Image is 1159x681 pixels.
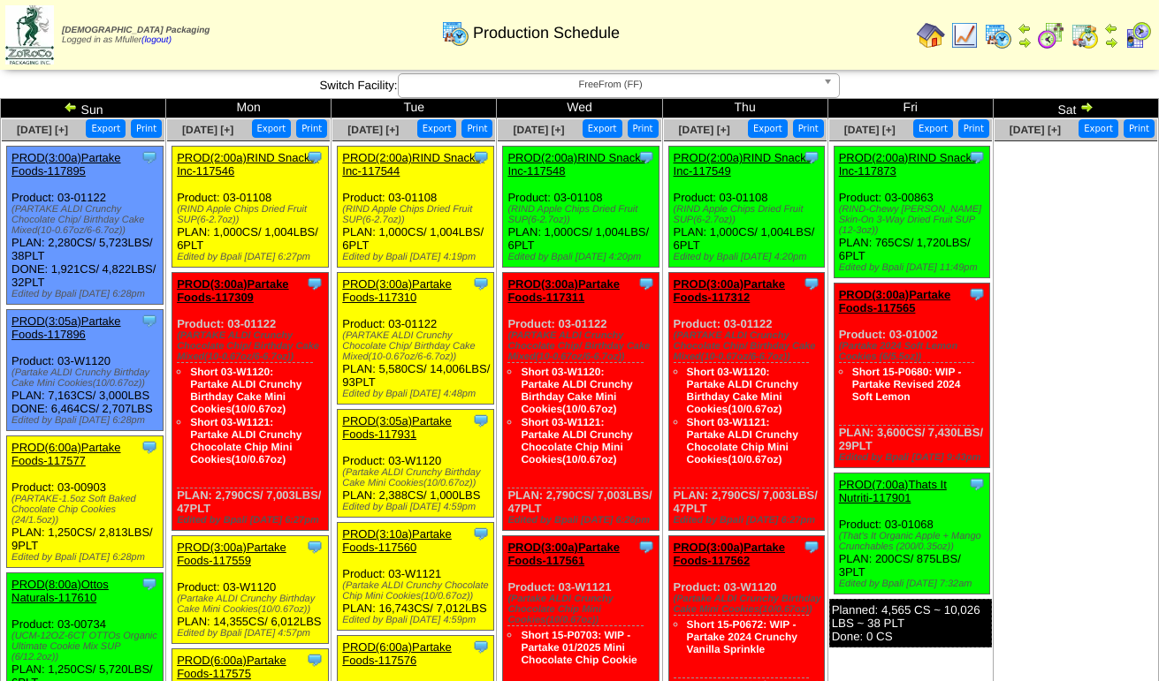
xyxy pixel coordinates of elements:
a: [DATE] [+] [513,124,564,136]
a: [DATE] [+] [679,124,730,136]
img: Tooltip [968,285,986,303]
div: (RIND Apple Chips Dried Fruit SUP(6-2.7oz)) [342,204,493,225]
div: (That's It Organic Apple + Mango Crunchables (200/0.35oz)) [839,531,990,552]
img: Tooltip [472,148,490,166]
div: Product: 03-01108 PLAN: 1,000CS / 1,004LBS / 6PLT [172,147,329,268]
td: Sun [1,99,166,118]
a: PROD(3:05a)Partake Foods-117896 [11,314,121,341]
a: Short 03-W1120: Partake ALDI Crunchy Birthday Cake Mini Cookies(10/0.67oz) [687,366,798,415]
img: Tooltip [306,538,324,556]
button: Export [913,119,953,138]
img: Tooltip [472,525,490,542]
a: [DATE] [+] [347,124,399,136]
button: Export [417,119,457,138]
a: PROD(6:00a)Partake Foods-117575 [177,654,286,680]
a: [DATE] [+] [182,124,233,136]
span: Production Schedule [473,24,620,42]
td: Mon [166,99,332,118]
div: (RIND Apple Chips Dried Fruit SUP(6-2.7oz)) [507,204,659,225]
div: Edited by Bpali [DATE] 11:49pm [839,262,990,273]
img: Tooltip [306,651,324,669]
div: Edited by Bpali [DATE] 6:28pm [11,289,163,299]
div: Edited by Bpali [DATE] 6:27pm [674,515,825,526]
button: Print [461,119,492,138]
button: Export [86,119,126,138]
div: Edited by Bpali [DATE] 6:26pm [507,515,659,526]
img: Tooltip [141,575,158,593]
a: Short 03-W1121: Partake ALDI Crunchy Chocolate Chip Mini Cookies(10/0.67oz) [687,416,798,465]
a: PROD(7:00a)Thats It Nutriti-117901 [839,478,947,504]
div: Edited by Bpali [DATE] 6:27pm [177,252,328,262]
span: [DEMOGRAPHIC_DATA] Packaging [62,26,210,35]
img: calendarinout.gif [1071,21,1099,49]
div: Product: 03-01002 PLAN: 3,600CS / 7,430LBS / 29PLT [834,284,990,468]
a: PROD(2:00a)RIND Snacks, Inc-117544 [342,151,484,178]
div: Edited by Bpali [DATE] 4:20pm [674,252,825,262]
span: [DATE] [+] [844,124,896,136]
div: (PARTAKE ALDI Crunchy Chocolate Chip/ Birthday Cake Mixed(10-0.67oz/6-6.7oz)) [674,330,825,362]
div: Product: 03-W1120 PLAN: 14,355CS / 6,012LBS [172,536,329,644]
img: Tooltip [141,148,158,166]
div: (Partake ALDI Crunchy Birthday Cake Mini Cookies(10/0.67oz)) [177,594,328,615]
a: PROD(8:00a)Ottos Naturals-117610 [11,578,109,604]
button: Print [1124,119,1155,138]
div: Product: 03-01108 PLAN: 1,000CS / 1,004LBS / 6PLT [503,147,660,268]
td: Wed [497,99,662,118]
div: (PARTAKE ALDI Crunchy Chocolate Chip/ Birthday Cake Mixed(10-0.67oz/6-6.7oz)) [342,330,493,362]
div: Product: 03-01068 PLAN: 200CS / 875LBS / 3PLT [834,473,990,594]
button: Print [628,119,659,138]
td: Tue [332,99,497,118]
a: PROD(3:00a)Partake Foods-117312 [674,277,785,304]
button: Export [583,119,622,138]
a: PROD(6:00a)Partake Foods-117576 [342,640,452,667]
a: [DATE] [+] [1010,124,1061,136]
img: Tooltip [306,148,324,166]
img: home.gif [917,21,945,49]
a: PROD(3:00a)Partake Foods-117309 [177,277,288,304]
a: PROD(3:00a)Partake Foods-117310 [342,277,452,304]
div: (RIND Apple Chips Dried Fruit SUP(6-2.7oz)) [177,204,328,225]
div: Product: 03-01122 PLAN: 2,790CS / 7,003LBS / 47PLT [668,273,825,531]
img: arrowright.gif [1079,100,1094,114]
span: Logged in as Mfuller [62,26,210,45]
span: FreeFrom (FF) [406,74,816,95]
img: arrowleft.gif [1018,21,1032,35]
div: Edited by Bpali [DATE] 9:43pm [839,452,990,463]
img: Tooltip [472,275,490,292]
img: Tooltip [472,412,490,429]
img: Tooltip [141,438,158,456]
a: Short 15-P0672: WIP - Partake 2024 Crunchy Vanilla Sprinkle [687,618,797,655]
a: Short 03-W1120: Partake ALDI Crunchy Birthday Cake Mini Cookies(10/0.67oz) [190,366,301,415]
img: calendarblend.gif [1037,21,1065,49]
div: (PARTAKE-1.5oz Soft Baked Chocolate Chip Cookies (24/1.5oz)) [11,494,163,526]
img: Tooltip [637,275,655,292]
a: Short 03-W1120: Partake ALDI Crunchy Birthday Cake Mini Cookies(10/0.67oz) [521,366,632,415]
button: Export [1079,119,1118,138]
div: Product: 03-W1121 PLAN: 16,743CS / 7,012LBS [338,523,494,631]
a: PROD(3:00a)Partake Foods-117559 [177,541,286,567]
img: Tooltip [803,275,820,292]
div: Edited by Bpali [DATE] 7:32am [839,579,990,589]
a: (logout) [141,35,172,45]
a: PROD(3:00a)Partake Foods-117311 [507,277,619,304]
a: PROD(3:00a)Partake Foods-117895 [11,151,121,178]
img: Tooltip [803,538,820,556]
div: (RIND-Chewy [PERSON_NAME] Skin-On 3-Way Dried Fruit SUP (12-3oz)) [839,204,990,236]
button: Print [296,119,327,138]
td: Fri [827,99,993,118]
a: Short 15-P0703: WIP - Partake 01/2025 Mini Chocolate Chip Cookie [521,629,637,666]
div: Product: 03-01122 PLAN: 2,790CS / 7,003LBS / 47PLT [503,273,660,531]
img: Tooltip [637,538,655,556]
div: Edited by Bpali [DATE] 6:28pm [11,552,163,563]
div: Product: 03-W1120 PLAN: 7,163CS / 3,000LBS DONE: 6,464CS / 2,707LBS [7,310,164,431]
td: Sat [993,99,1158,118]
img: Tooltip [803,148,820,166]
img: calendarprod.gif [441,19,469,47]
div: (PARTAKE ALDI Crunchy Chocolate Chip/ Birthday Cake Mixed(10-0.67oz/6-6.7oz)) [177,330,328,362]
div: (Partake ALDI Crunchy Birthday Cake Mini Cookies(10/0.67oz)) [11,367,163,389]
